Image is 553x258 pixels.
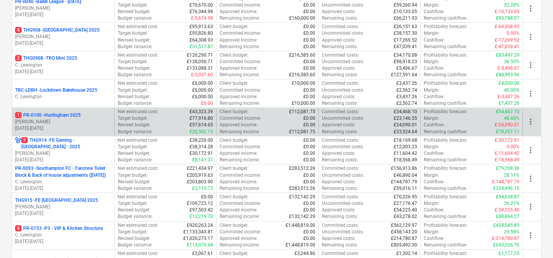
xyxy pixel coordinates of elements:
p: £-5,037.60 [191,72,213,78]
p: £70,670.00 [189,2,213,8]
p: £78,557.11 [496,129,519,135]
p: Approved income : [220,8,257,15]
div: 1PR-0100 -Hurlingham 2025[PERSON_NAME][DATE]-[DATE] [15,112,111,132]
p: Uncommitted costs : [322,2,364,8]
p: Remaining cashflow : [424,72,467,78]
p: £0.00 [303,59,315,65]
span: more_vert [526,60,535,70]
p: Client budget : [220,23,249,30]
p: Margin : [424,200,440,207]
p: Client budget : [220,109,249,115]
span: more_vert [526,117,535,126]
p: £127,591.64 [391,72,417,78]
p: £0.00 [303,144,315,150]
p: £4,000.00 [499,80,519,87]
p: THG908 - [GEOGRAPHIC_DATA] 2025 [15,27,100,34]
p: Budget variance : [118,72,152,78]
p: £-10,133.05 [495,8,519,15]
p: THG0908 - TRO Mini 2025 [15,55,77,62]
p: Approved income : [220,179,257,185]
p: 48.60% [504,115,519,122]
p: Profitability forecast : [424,80,467,87]
p: £-64,308.93 [495,23,519,30]
p: £2,115.73 [192,185,213,192]
p: Approved costs : [322,37,355,44]
p: £0.00 [303,157,315,163]
p: C. Lewington [15,232,111,238]
p: Client budget : [220,194,249,200]
p: Target budget : [118,2,148,8]
p: 52.28% [504,2,519,8]
p: Uncommitted costs : [322,115,364,122]
p: Revised budget : [118,122,151,128]
p: Committed income : [220,2,261,8]
p: £27,176.47 [394,200,417,207]
p: 40.00% [504,87,519,94]
p: Cashflow : [424,179,445,185]
p: [DATE] - [DATE] [15,40,111,47]
p: £46,890.04 [394,172,417,179]
p: Uncommitted costs : [322,144,364,150]
p: £224,496.15 [493,185,519,192]
p: Profitability forecast : [424,109,467,115]
p: 0.00% [507,144,519,150]
p: Client budget : [220,137,249,144]
p: £0.00 [303,179,315,185]
p: Margin : [424,87,440,94]
p: £221,434.97 [187,165,213,172]
p: Budget variance : [118,15,152,22]
p: 38.55% [504,59,519,65]
p: £0.00 [303,8,315,15]
p: 0.00% [507,30,519,37]
p: Remaining cashflow : [424,15,467,22]
p: £0.00 [303,30,315,37]
p: C. Lewington [15,62,111,69]
p: Profitability forecast : [424,137,467,144]
p: Remaining costs : [322,129,358,135]
p: [DATE] - [DATE] [15,157,111,163]
p: Approved costs : [322,150,355,157]
p: Client budget : [220,80,249,87]
p: Remaining income : [220,44,260,50]
p: C. Lewington [15,94,111,100]
p: Target budget : [118,87,148,94]
p: Revised budget : [118,150,151,157]
span: 6 [15,225,22,231]
div: THG915 -FE [GEOGRAPHIC_DATA] 2025[PERSON_NAME][DATE]-[DATE] [15,197,111,217]
span: 1 [15,112,22,118]
p: £2,562.74 [396,87,417,94]
p: £17,269.52 [394,37,417,44]
p: £88,993.96 [496,72,519,78]
p: Target budget : [118,144,148,150]
p: Revised budget : [118,207,151,213]
p: Remaining costs : [322,15,358,22]
p: Remaining cashflow : [424,157,467,163]
p: Cashflow : [424,122,445,128]
p: Remaining income : [220,15,260,22]
span: 2 [21,137,28,143]
p: Profitability forecast : [424,165,467,172]
p: Cashflow : [424,150,445,157]
p: Remaining income : [220,100,260,107]
p: THG915 - FE [GEOGRAPHIC_DATA] 2025 [15,197,98,204]
p: £0.00 [303,94,315,100]
p: £109,723.12 [187,200,213,207]
p: Approved income : [220,150,257,157]
p: Approved income : [220,37,257,44]
p: £6,000.00 [192,80,213,87]
p: [PERSON_NAME] [15,5,111,12]
div: Chat Widget [514,221,553,258]
p: £79,708.36 [496,165,519,172]
p: TBC-LDBH - Lockdown Bakehouse 2025 [15,87,97,94]
p: £43,323.39 [189,109,213,115]
p: £34,170.08 [394,52,417,59]
span: 4 [15,27,22,33]
p: Committed income : [220,30,261,37]
p: Committed costs : [322,194,359,200]
span: more_vert [526,146,535,155]
p: £54,467.10 [496,109,519,115]
p: £-54,225.40 [495,207,519,213]
p: £-5,674.98 [191,15,213,22]
p: £144,787.79 [391,179,417,185]
p: Margin : [424,30,440,37]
